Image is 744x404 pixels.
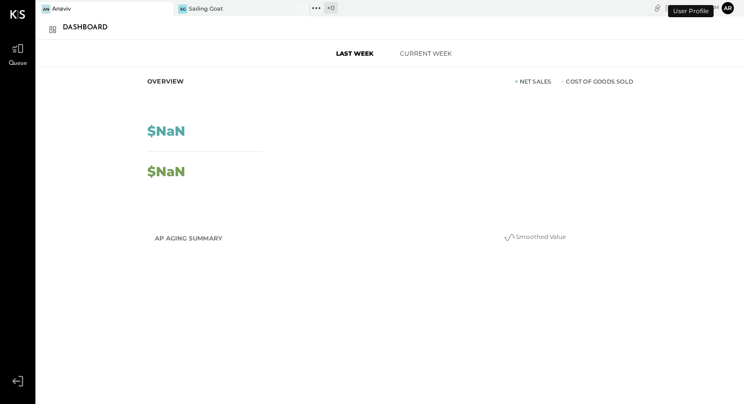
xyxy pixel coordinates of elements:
div: Anaviv [52,5,71,13]
div: Cost of Goods Sold [561,77,633,86]
div: Smoothed Value [433,231,636,244]
div: + 0 [324,2,338,14]
div: $NaN [147,165,185,178]
button: Current Week [390,45,461,62]
button: Last Week [319,45,390,62]
div: Dashboard [63,20,118,36]
div: Overview [147,77,184,86]
span: Queue [9,59,27,68]
span: 10 : 46 [689,3,709,13]
span: am [711,4,719,11]
div: Net Sales [515,77,552,86]
div: [DATE] [665,3,719,13]
div: User Profile [668,5,714,17]
div: An [42,5,51,14]
div: Sailing Goat [189,5,223,13]
h2: AP Aging Summary [155,229,222,248]
div: copy link [652,3,663,13]
div: $NaN [147,125,185,138]
button: ar [722,2,734,14]
div: SG [178,5,187,14]
a: Queue [1,39,35,68]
